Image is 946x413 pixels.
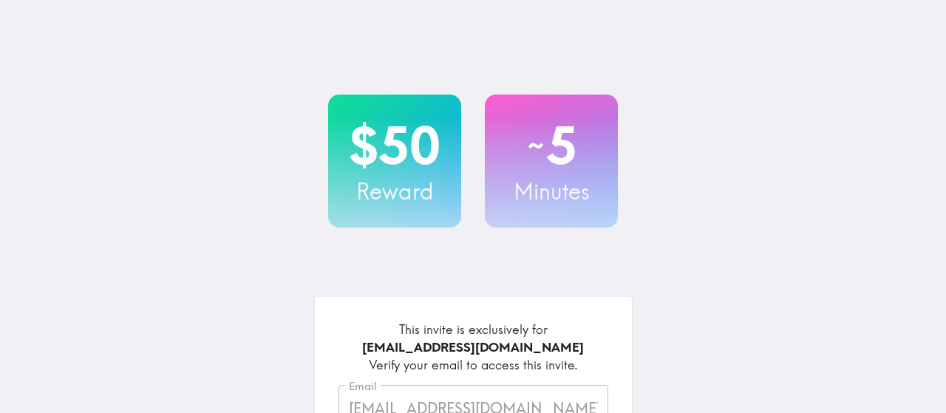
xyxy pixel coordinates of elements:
span: ~ [525,123,546,168]
h3: Reward [328,176,461,207]
div: [EMAIL_ADDRESS][DOMAIN_NAME] [338,338,608,356]
h3: Minutes [485,176,618,207]
h2: 5 [485,115,618,176]
span: There is a new instapanel! [248,293,421,312]
p: If you qualify, you'll receive (USD) . You'll be able to choose your . [248,293,698,334]
h2: $50 [328,115,461,176]
div: This invite is exclusively for Verify your email to access this invite. [338,321,608,373]
label: Email [349,378,377,395]
b: $50 [602,293,628,312]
